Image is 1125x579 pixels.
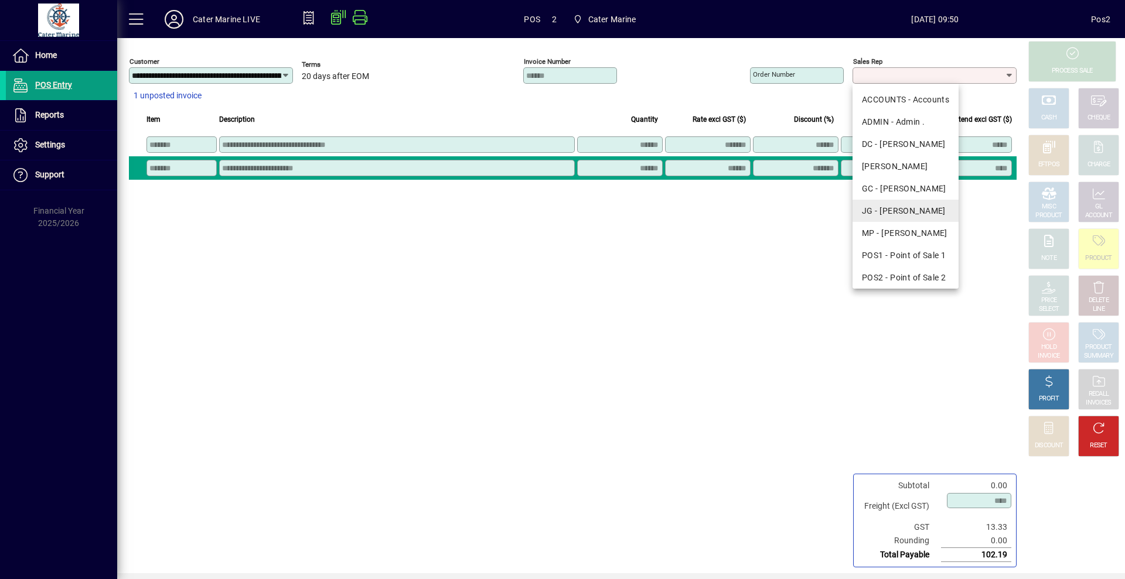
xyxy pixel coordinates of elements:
[862,138,949,150] div: DC - [PERSON_NAME]
[6,101,117,130] a: Reports
[155,9,193,30] button: Profile
[1089,296,1109,305] div: DELETE
[146,113,161,126] span: Item
[853,88,959,111] mat-option: ACCOUNTS - Accounts
[1039,395,1059,403] div: PROFIT
[1085,343,1112,352] div: PRODUCT
[794,113,834,126] span: Discount (%)
[1041,343,1056,352] div: HOLD
[853,177,959,200] mat-option: GC - Gerard Cantin
[941,520,1011,534] td: 13.33
[858,534,941,548] td: Rounding
[568,9,641,30] span: Cater Marine
[941,534,1011,548] td: 0.00
[951,113,1012,126] span: Extend excl GST ($)
[853,222,959,244] mat-option: MP - Margaret Pierce
[1042,203,1056,211] div: MISC
[35,110,64,119] span: Reports
[1041,254,1056,263] div: NOTE
[35,50,57,60] span: Home
[1084,352,1113,361] div: SUMMARY
[858,548,941,562] td: Total Payable
[941,548,1011,562] td: 102.19
[779,10,1092,29] span: [DATE] 09:50
[853,244,959,266] mat-option: POS1 - Point of Sale 1
[853,266,959,289] mat-option: POS2 - Point of Sale 2
[35,170,64,179] span: Support
[1093,305,1104,314] div: LINE
[862,94,949,106] div: ACCOUNTS - Accounts
[1095,203,1103,211] div: GL
[552,10,557,29] span: 2
[853,111,959,133] mat-option: ADMIN - Admin .
[753,70,795,78] mat-label: Order number
[862,272,949,284] div: POS2 - Point of Sale 2
[1038,160,1060,169] div: EFTPOS
[862,160,949,173] div: [PERSON_NAME]
[193,10,260,29] div: Cater Marine LIVE
[524,57,571,66] mat-label: Invoice number
[1091,10,1110,29] div: Pos2
[6,160,117,190] a: Support
[862,227,949,239] div: MP - [PERSON_NAME]
[693,113,746,126] span: Rate excl GST ($)
[862,116,949,128] div: ADMIN - Admin .
[862,183,949,195] div: GC - [PERSON_NAME]
[853,200,959,222] mat-option: JG - John Giles
[1039,305,1059,314] div: SELECT
[1041,114,1056,122] div: CASH
[219,113,255,126] span: Description
[6,41,117,70] a: Home
[853,133,959,155] mat-option: DC - Dan Cleaver
[862,205,949,217] div: JG - [PERSON_NAME]
[1086,399,1111,407] div: INVOICES
[134,90,202,102] span: 1 unposted invoice
[862,249,949,262] div: POS1 - Point of Sale 1
[302,72,369,81] span: 20 days after EOM
[129,57,159,66] mat-label: Customer
[1089,390,1109,399] div: RECALL
[1052,67,1093,76] div: PROCESS SALE
[941,479,1011,492] td: 0.00
[1085,211,1112,220] div: ACCOUNT
[302,61,372,68] span: Terms
[35,140,65,149] span: Settings
[631,113,658,126] span: Quantity
[588,10,636,29] span: Cater Marine
[858,479,941,492] td: Subtotal
[1087,160,1110,169] div: CHARGE
[858,492,941,520] td: Freight (Excl GST)
[1090,441,1107,450] div: RESET
[853,155,959,177] mat-option: DEB - Debbie McQuarters
[858,520,941,534] td: GST
[129,85,206,107] button: 1 unposted invoice
[524,10,540,29] span: POS
[853,57,882,66] mat-label: Sales rep
[1085,254,1112,263] div: PRODUCT
[1035,441,1063,450] div: DISCOUNT
[1035,211,1062,220] div: PRODUCT
[35,80,72,90] span: POS Entry
[1038,352,1059,361] div: INVOICE
[1041,296,1057,305] div: PRICE
[6,131,117,160] a: Settings
[1087,114,1110,122] div: CHEQUE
